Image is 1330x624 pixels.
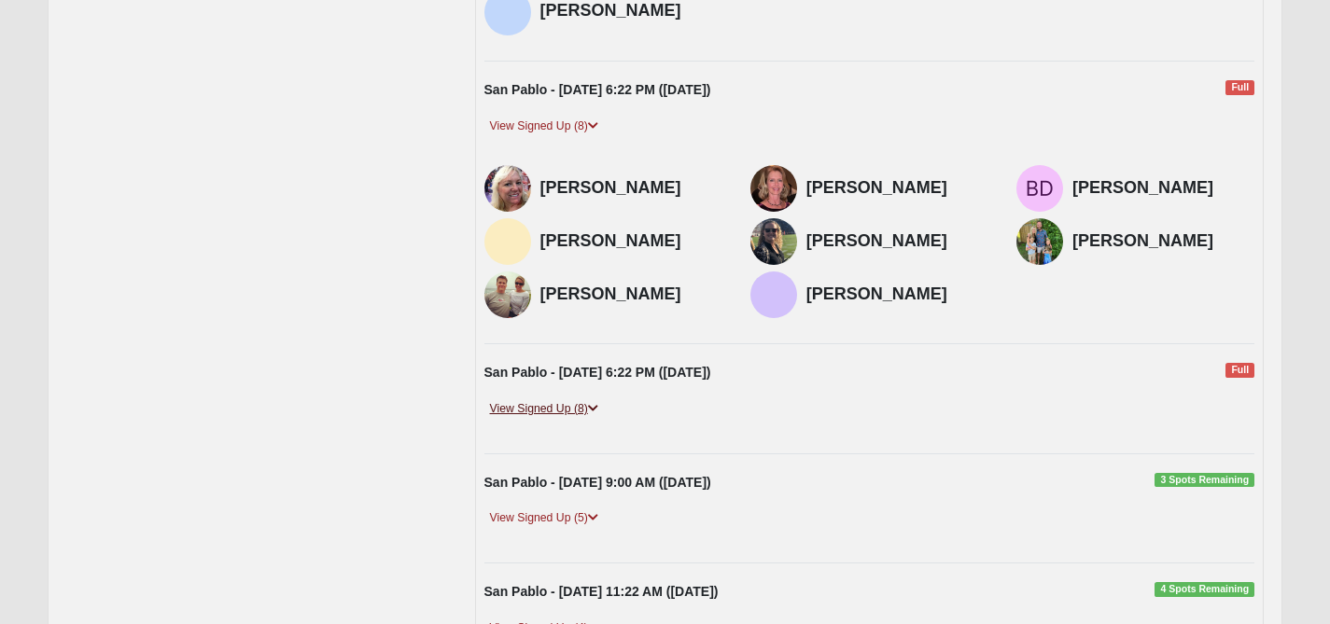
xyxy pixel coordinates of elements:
img: Abby Elder [750,218,797,265]
strong: San Pablo - [DATE] 6:22 PM ([DATE]) [484,82,711,97]
img: Laura Wilson [750,271,797,318]
img: Dianne Diffenderfer [750,165,797,212]
h4: [PERSON_NAME] [540,178,722,199]
a: View Signed Up (8) [484,399,604,419]
h4: [PERSON_NAME] [806,178,988,199]
span: Full [1225,363,1254,378]
h4: [PERSON_NAME] [806,284,988,305]
h4: [PERSON_NAME] [540,284,722,305]
img: Emily Meza [484,165,531,212]
img: Amanda Cooperman [1016,218,1063,265]
strong: San Pablo - [DATE] 9:00 AM ([DATE]) [484,475,711,490]
h4: [PERSON_NAME] [1072,231,1254,252]
img: Bill Diffenderfer [1016,165,1063,212]
h4: [PERSON_NAME] [806,231,988,252]
span: 3 Spots Remaining [1155,473,1254,488]
h4: [PERSON_NAME] [540,1,722,21]
a: View Signed Up (8) [484,117,604,136]
strong: San Pablo - [DATE] 11:22 AM ([DATE]) [484,584,719,599]
span: 4 Spots Remaining [1155,582,1254,597]
img: Katie Wilson [484,271,531,318]
h4: [PERSON_NAME] [1072,178,1254,199]
a: View Signed Up (5) [484,508,604,528]
span: Full [1225,80,1254,95]
img: Nikki Wise [484,218,531,265]
strong: San Pablo - [DATE] 6:22 PM ([DATE]) [484,365,711,380]
h4: [PERSON_NAME] [540,231,722,252]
